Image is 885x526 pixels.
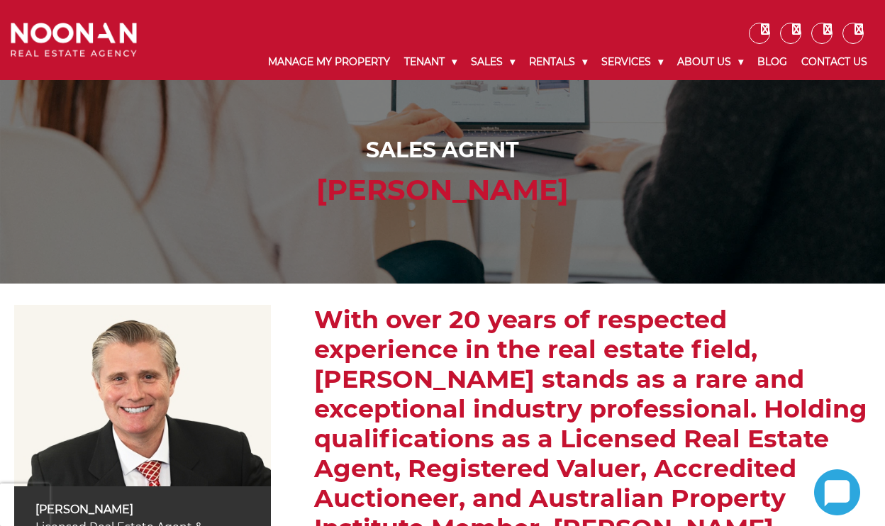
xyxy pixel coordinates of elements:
img: Noonan Real Estate Agency [11,23,137,57]
a: Tenant [397,44,464,80]
a: Blog [750,44,794,80]
h1: [PERSON_NAME] [14,173,871,207]
div: Sales Agent [14,134,871,166]
a: Manage My Property [261,44,397,80]
p: [PERSON_NAME] [35,500,250,518]
img: David Hughes [14,305,271,486]
a: Services [594,44,670,80]
a: Contact Us [794,44,874,80]
a: Sales [464,44,522,80]
a: Rentals [522,44,594,80]
a: About Us [670,44,750,80]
